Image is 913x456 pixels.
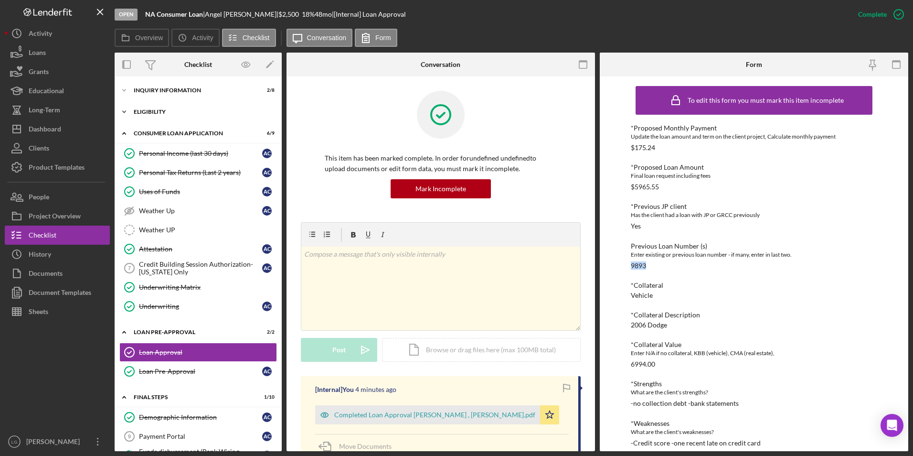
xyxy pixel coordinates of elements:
div: Underwriting [139,303,262,310]
div: Angel [PERSON_NAME] | [205,11,278,18]
div: A C [262,432,272,441]
a: Underwriting Matrix [119,278,277,297]
a: Activity [5,24,110,43]
div: | [Internal] Loan Approval [332,11,406,18]
div: Demographic Information [139,413,262,421]
a: 7Credit Building Session Authorization- [US_STATE] OnlyAC [119,259,277,278]
div: A C [262,149,272,158]
a: Loan Approval [119,343,277,362]
div: 2006 Dodge [631,321,667,329]
button: Mark Incomplete [391,179,491,198]
span: $2,500 [278,10,299,18]
a: Demographic InformationAC [119,408,277,427]
button: Document Templates [5,283,110,302]
a: UnderwritingAC [119,297,277,316]
div: Vehicle [631,292,653,299]
div: 9893 [631,262,646,270]
div: Educational [29,81,64,103]
div: Grants [29,62,49,84]
div: 1 / 10 [257,394,275,400]
label: Activity [192,34,213,42]
a: Project Overview [5,206,110,226]
div: Previous Loan Number (s) [631,242,878,250]
a: Loan Pre-ApprovalAC [119,362,277,381]
div: Loan Approval [139,348,276,356]
button: Loans [5,43,110,62]
div: Inquiry Information [134,87,251,93]
button: Completed Loan Approval [PERSON_NAME] , [PERSON_NAME].pdf [315,405,559,424]
div: Activity [29,24,52,45]
div: Eligibility [134,109,270,115]
div: Open [115,9,138,21]
div: Open Intercom Messenger [881,414,903,437]
a: Uses of FundsAC [119,182,277,201]
div: Credit Building Session Authorization- [US_STATE] Only [139,261,262,276]
div: 18 % [302,11,315,18]
div: *Previous JP client [631,203,878,210]
div: Form [746,61,762,68]
div: Conversation [421,61,460,68]
a: Dashboard [5,119,110,139]
div: $5965.55 [631,183,659,191]
div: Dashboard [29,119,61,141]
div: Completed Loan Approval [PERSON_NAME] , [PERSON_NAME].pdf [334,411,535,419]
div: Document Templates [29,283,91,304]
div: A C [262,244,272,254]
tspan: 7 [128,265,131,271]
div: Loans [29,43,46,65]
p: This item has been marked complete. In order for undefined undefined to upload documents or edit ... [325,153,557,174]
div: Yes [631,222,641,230]
div: Checklist [29,226,56,247]
div: Payment Portal [139,433,262,440]
button: Grants [5,62,110,81]
a: Documents [5,264,110,283]
div: A C [262,263,272,273]
div: Loan Pre-Approval [134,329,251,335]
a: People [5,187,110,206]
button: Activity [171,29,219,47]
div: What are the client's weaknesses? [631,427,878,437]
div: *Strengths [631,380,878,388]
div: Consumer Loan Application [134,130,251,136]
button: Product Templates [5,158,110,177]
label: Overview [135,34,163,42]
a: AttestationAC [119,239,277,259]
div: Project Overview [29,206,81,228]
div: 6 / 9 [257,130,275,136]
span: Move Documents [339,442,392,450]
button: History [5,245,110,264]
div: Checklist [184,61,212,68]
div: Loan Pre-Approval [139,368,262,375]
a: Checklist [5,226,110,245]
div: A C [262,206,272,216]
a: Weather UpAC [119,201,277,220]
div: Weather UP [139,226,276,234]
div: -Credit score -one recent late on credit card [631,439,761,447]
div: 48 mo [315,11,332,18]
button: Clients [5,139,110,158]
div: 6994.00 [631,360,655,368]
button: Checklist [222,29,276,47]
label: Conversation [307,34,347,42]
a: Personal Tax Returns (Last 2 years)AC [119,163,277,182]
div: A C [262,168,272,177]
div: $175.24 [631,144,655,152]
div: A C [262,367,272,376]
div: | [145,11,205,18]
b: NA Consumer Loan [145,10,203,18]
div: *Proposed Loan Amount [631,163,878,171]
div: Personal Tax Returns (Last 2 years) [139,169,262,176]
div: A C [262,302,272,311]
div: Personal Income (last 30 days) [139,150,262,157]
div: Sheets [29,302,48,324]
button: Post [301,338,377,362]
div: Complete [858,5,887,24]
button: LG[PERSON_NAME] [5,432,110,451]
div: *Weaknesses [631,420,878,427]
button: Long-Term [5,100,110,119]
